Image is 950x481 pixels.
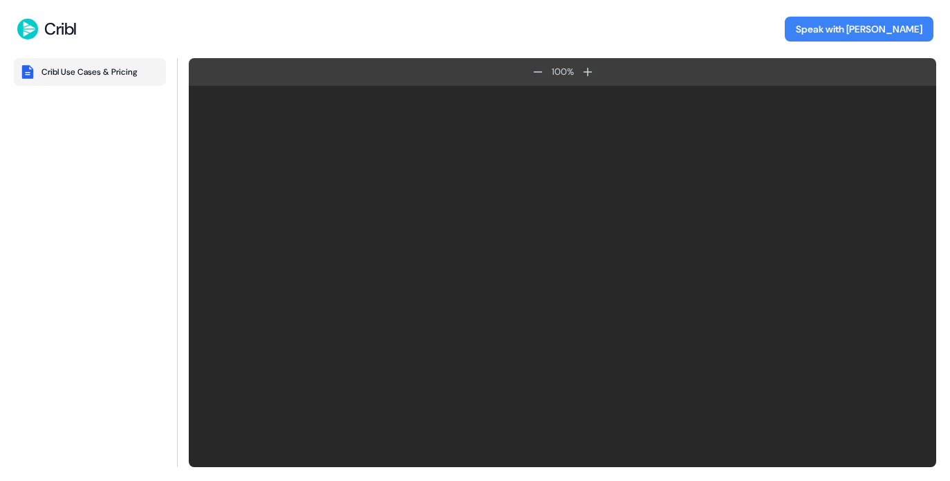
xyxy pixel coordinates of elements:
div: Cribl Use Cases & Pricing [41,66,138,78]
button: Cribl Use Cases & Pricing [14,58,166,86]
div: Cribl [44,19,77,39]
div: 100 % [549,65,577,79]
button: Speak with [PERSON_NAME] [785,17,933,42]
